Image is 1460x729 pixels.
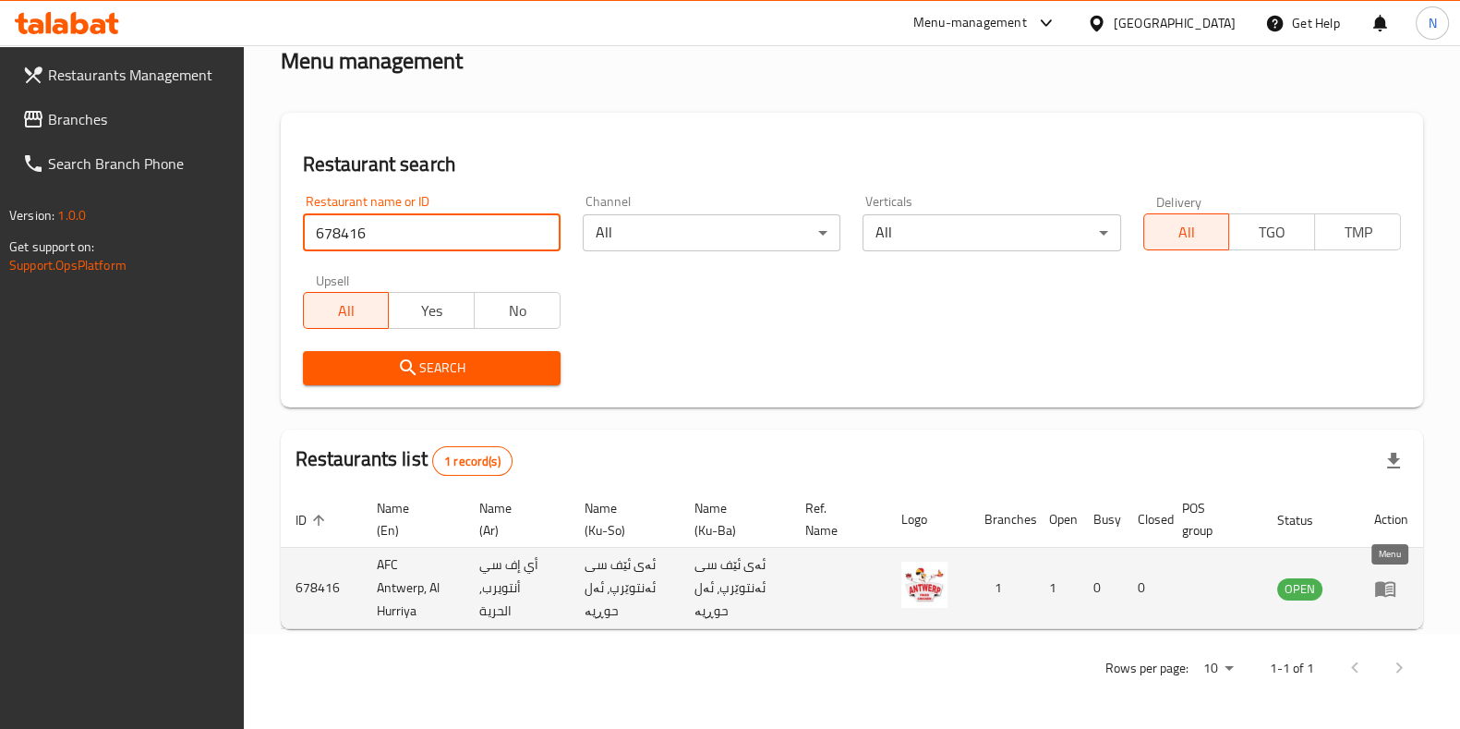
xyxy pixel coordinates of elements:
[48,108,229,130] span: Branches
[303,151,1401,178] h2: Restaurant search
[388,292,475,329] button: Yes
[1322,219,1394,246] span: TMP
[57,203,86,227] span: 1.0.0
[318,357,546,380] span: Search
[9,253,127,277] a: Support.OpsPlatform
[432,446,513,476] div: Total records count
[474,292,561,329] button: No
[311,298,382,324] span: All
[9,203,54,227] span: Version:
[465,548,569,629] td: أي إف سي أنتويرب, الحرية
[1237,219,1308,246] span: TGO
[1156,195,1202,208] label: Delivery
[1079,548,1123,629] td: 0
[805,497,865,541] span: Ref. Name
[1228,213,1315,250] button: TGO
[7,53,244,97] a: Restaurants Management
[1123,548,1167,629] td: 0
[281,492,1423,629] table: enhanced table
[1371,439,1416,483] div: Export file
[1034,548,1079,629] td: 1
[1114,13,1236,33] div: [GEOGRAPHIC_DATA]
[281,46,463,76] h2: Menu management
[1182,497,1240,541] span: POS group
[7,141,244,186] a: Search Branch Phone
[1359,492,1423,548] th: Action
[970,492,1034,548] th: Branches
[303,214,561,251] input: Search for restaurant name or ID..
[1428,13,1436,33] span: N
[1123,492,1167,548] th: Closed
[680,548,790,629] td: ئەی ئێف سی ئەنتوێرپ، ئەل حوڕیە
[281,548,362,629] td: 678416
[396,298,467,324] span: Yes
[48,64,229,86] span: Restaurants Management
[913,12,1027,34] div: Menu-management
[1270,657,1314,680] p: 1-1 of 1
[970,548,1034,629] td: 1
[479,497,547,541] span: Name (Ar)
[433,453,512,470] span: 1 record(s)
[316,273,350,286] label: Upsell
[1079,492,1123,548] th: Busy
[1277,578,1322,600] span: OPEN
[569,548,680,629] td: ئەی ئێف سی ئەنتوێرپ، ئەل حوڕیە
[303,351,561,385] button: Search
[863,214,1120,251] div: All
[377,497,443,541] span: Name (En)
[1105,657,1189,680] p: Rows per page:
[48,152,229,175] span: Search Branch Phone
[482,298,553,324] span: No
[296,445,513,476] h2: Restaurants list
[7,97,244,141] a: Branches
[1152,219,1223,246] span: All
[694,497,768,541] span: Name (Ku-Ba)
[1034,492,1079,548] th: Open
[583,214,840,251] div: All
[1314,213,1401,250] button: TMP
[1143,213,1230,250] button: All
[9,235,94,259] span: Get support on:
[1196,655,1240,683] div: Rows per page:
[303,292,390,329] button: All
[362,548,465,629] td: AFC Antwerp, Al Hurriya
[901,562,947,608] img: AFC Antwerp, Al Hurriya
[296,509,331,531] span: ID
[887,492,970,548] th: Logo
[1277,509,1337,531] span: Status
[584,497,658,541] span: Name (Ku-So)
